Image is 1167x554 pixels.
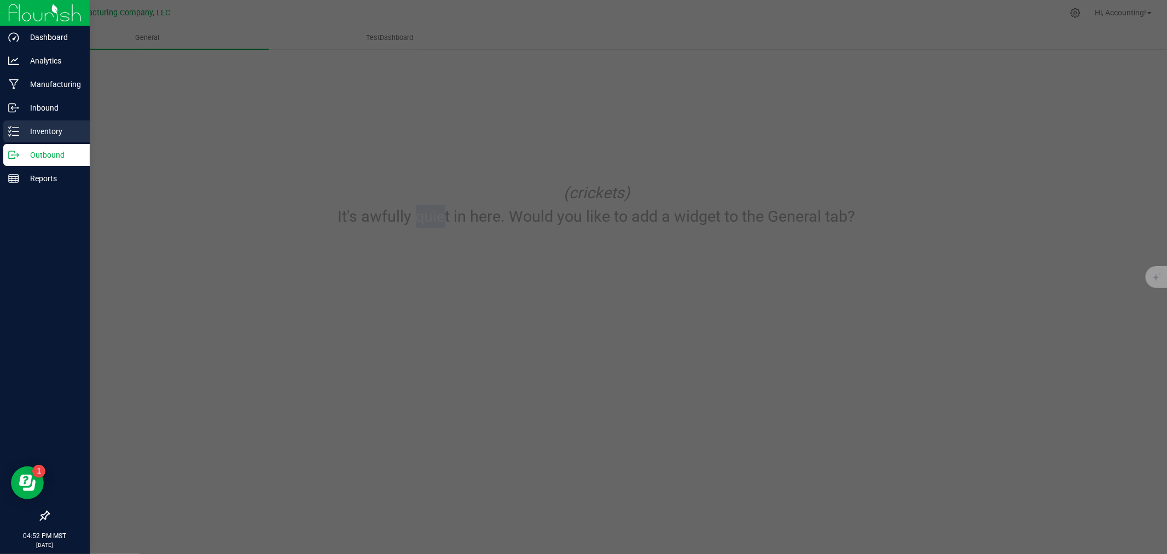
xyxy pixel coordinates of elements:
iframe: Resource center [11,466,44,499]
inline-svg: Manufacturing [8,79,19,90]
inline-svg: Reports [8,173,19,184]
inline-svg: Analytics [8,55,19,66]
inline-svg: Inbound [8,102,19,113]
p: [DATE] [5,541,85,549]
p: Reports [19,172,85,185]
p: Outbound [19,148,85,161]
p: Inbound [19,101,85,114]
p: Analytics [19,54,85,67]
iframe: Resource center unread badge [32,465,45,478]
p: Dashboard [19,31,85,44]
p: 04:52 PM MST [5,531,85,541]
p: Inventory [19,125,85,138]
p: Manufacturing [19,78,85,91]
inline-svg: Outbound [8,149,19,160]
inline-svg: Inventory [8,126,19,137]
inline-svg: Dashboard [8,32,19,43]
